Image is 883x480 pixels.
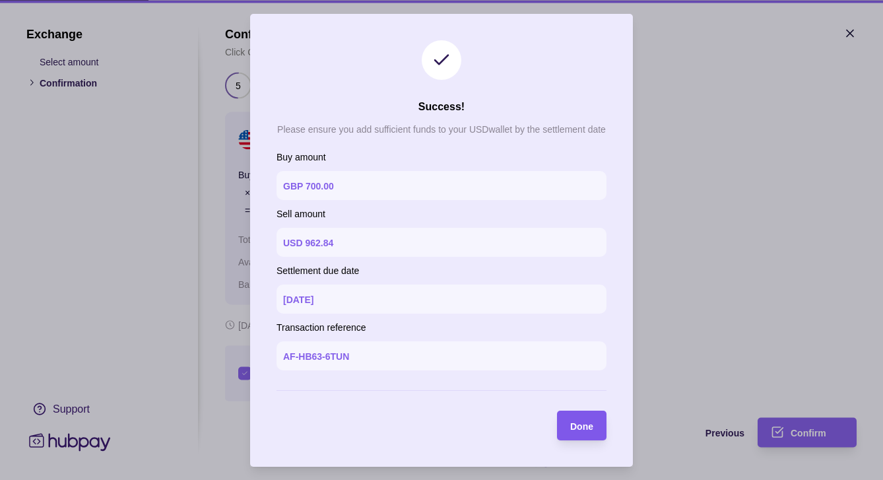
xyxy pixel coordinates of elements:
[283,294,313,305] p: [DATE]
[283,181,334,191] p: GBP 700.00
[277,320,606,335] p: Transaction reference
[283,238,333,248] p: USD 962.84
[277,263,606,278] p: Settlement due date
[570,421,593,431] span: Done
[277,150,606,164] p: Buy amount
[277,207,606,221] p: Sell amount
[557,411,606,440] button: Done
[283,351,349,362] p: AF-HB63-6TUN
[277,124,606,135] p: Please ensure you add sufficient funds to your USD wallet by the settlement date
[418,100,465,114] h2: Success!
